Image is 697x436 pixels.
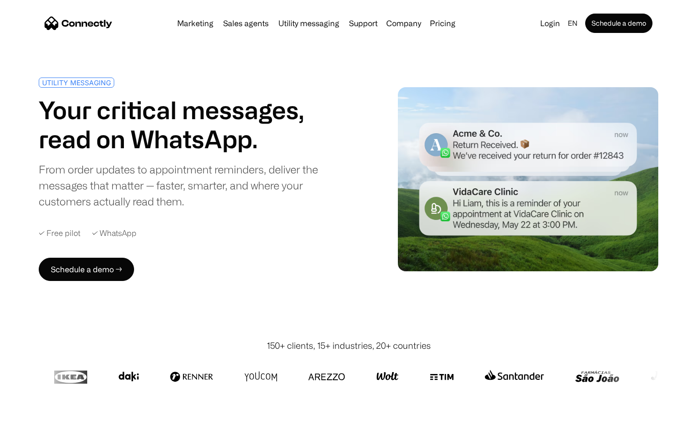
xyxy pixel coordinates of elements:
aside: Language selected: English [10,418,58,433]
a: Sales agents [219,19,273,27]
a: Schedule a demo [585,14,652,33]
div: 150+ clients, 15+ industries, 20+ countries [267,339,431,352]
a: Schedule a demo → [39,258,134,281]
div: ✓ Free pilot [39,229,80,238]
h1: Your critical messages, read on WhatsApp. [39,95,345,154]
div: From order updates to appointment reminders, deliver the messages that matter — faster, smarter, ... [39,161,345,209]
a: Pricing [426,19,459,27]
ul: Language list [19,419,58,433]
a: Utility messaging [274,19,343,27]
div: Company [386,16,421,30]
div: en [568,16,577,30]
a: Marketing [173,19,217,27]
a: Support [345,19,381,27]
a: Login [536,16,564,30]
div: UTILITY MESSAGING [42,79,111,86]
div: ✓ WhatsApp [92,229,136,238]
